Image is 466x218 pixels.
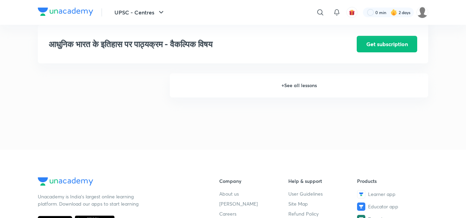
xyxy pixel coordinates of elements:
[38,177,93,186] img: Company Logo
[38,177,197,187] a: Company Logo
[357,190,426,198] a: Learner app
[357,203,426,211] a: Educator app
[219,210,288,217] a: Careers
[110,6,169,19] button: UPSC - Centres
[288,177,357,185] h6: Help & support
[219,190,288,197] a: About us
[219,200,288,207] a: [PERSON_NAME]
[219,210,236,217] span: Careers
[288,200,357,207] a: Site Map
[417,7,428,18] img: amit tripathi
[357,190,365,198] img: Learner app
[357,203,365,211] img: Educator app
[390,9,397,16] img: streak
[288,190,357,197] a: User Guidelines
[38,8,93,16] img: Company Logo
[219,177,288,185] h6: Company
[368,203,398,210] span: Educator app
[357,36,417,52] button: Get subscription
[170,73,428,97] h6: + See all lessons
[38,193,141,207] p: Unacademy is India’s largest online learning platform. Download our apps to start learning
[49,39,318,49] h3: आधुनिक भारत के इतिहास पर पाठ्यक्रम - वैकल्पिक विषय
[288,210,357,217] a: Refund Policy
[357,177,426,185] h6: Products
[349,9,355,15] img: avatar
[346,7,357,18] button: avatar
[368,190,396,198] span: Learner app
[38,8,93,18] a: Company Logo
